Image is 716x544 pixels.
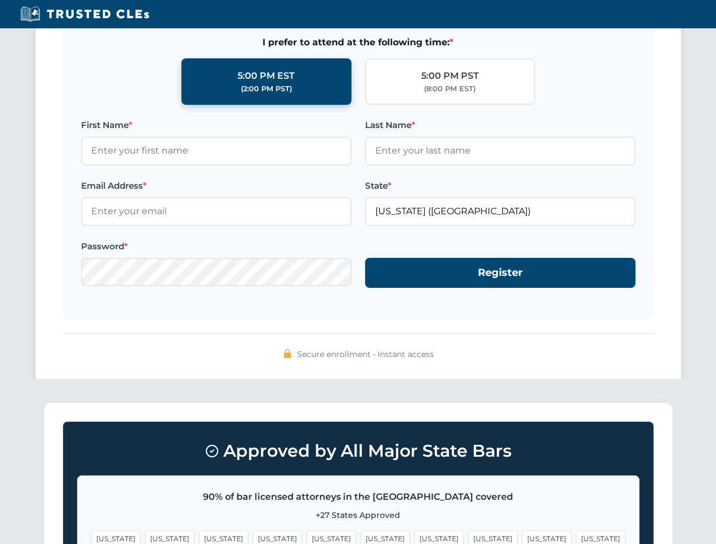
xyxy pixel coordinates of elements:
[365,137,635,165] input: Enter your last name
[421,69,479,83] div: 5:00 PM PST
[17,6,152,23] img: Trusted CLEs
[424,83,476,95] div: (8:00 PM EST)
[81,137,351,165] input: Enter your first name
[238,69,295,83] div: 5:00 PM EST
[241,83,292,95] div: (2:00 PM PST)
[81,197,351,226] input: Enter your email
[81,118,351,132] label: First Name
[91,490,625,504] p: 90% of bar licensed attorneys in the [GEOGRAPHIC_DATA] covered
[81,179,351,193] label: Email Address
[365,179,635,193] label: State
[77,436,639,466] h3: Approved by All Major State Bars
[81,240,351,253] label: Password
[91,509,625,521] p: +27 States Approved
[297,348,434,360] span: Secure enrollment • Instant access
[365,258,635,288] button: Register
[365,118,635,132] label: Last Name
[283,349,292,358] img: 🔒
[365,197,635,226] input: Florida (FL)
[81,35,635,50] span: I prefer to attend at the following time:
